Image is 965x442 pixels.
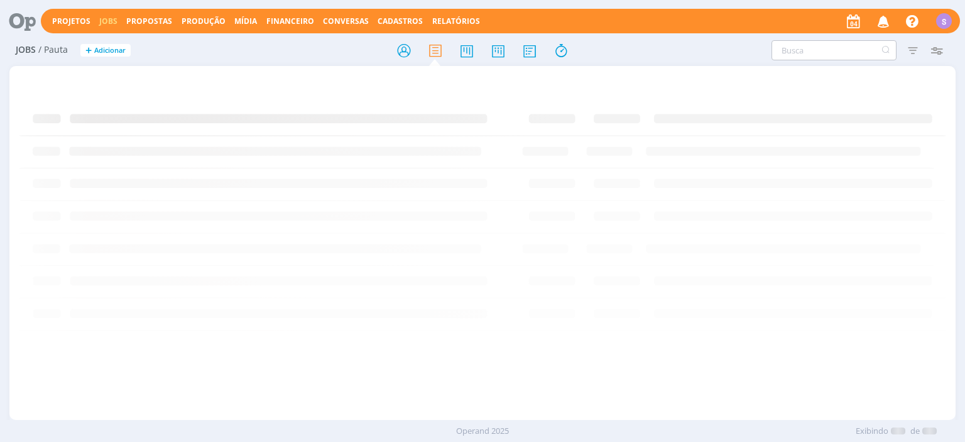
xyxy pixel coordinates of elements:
[856,425,888,438] span: Exibindo
[85,44,92,57] span: +
[263,16,318,26] button: Financeiro
[771,40,897,60] input: Busca
[80,44,131,57] button: +Adicionar
[178,16,229,26] button: Produção
[52,16,90,26] a: Projetos
[231,16,261,26] button: Mídia
[95,16,121,26] button: Jobs
[94,47,126,55] span: Adicionar
[319,16,373,26] button: Conversas
[99,16,117,26] a: Jobs
[432,16,480,26] a: Relatórios
[323,16,369,26] a: Conversas
[126,16,172,26] span: Propostas
[123,16,176,26] button: Propostas
[38,45,68,55] span: / Pauta
[16,45,36,55] span: Jobs
[48,16,94,26] button: Projetos
[374,16,427,26] button: Cadastros
[935,10,952,32] button: S
[910,425,920,438] span: de
[428,16,484,26] button: Relatórios
[378,16,423,26] span: Cadastros
[182,16,226,26] a: Produção
[266,16,314,26] span: Financeiro
[234,16,257,26] a: Mídia
[936,13,952,29] div: S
